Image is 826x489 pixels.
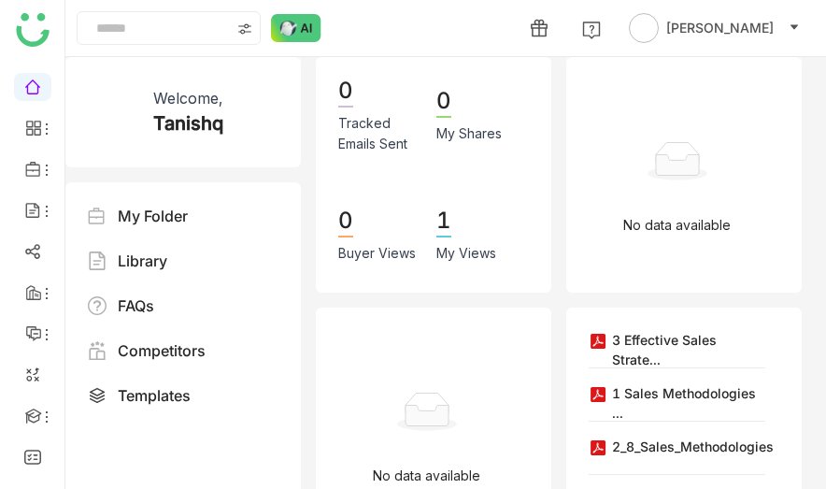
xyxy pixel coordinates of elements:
[436,123,502,144] div: My Shares
[629,13,659,43] img: avatar
[118,205,188,227] div: My Folder
[118,250,167,272] div: Library
[153,109,223,137] div: Tanishq
[16,13,50,47] img: logo
[612,437,774,456] div: 2_8_Sales_Methodologies
[338,76,353,108] div: 0
[612,383,765,423] div: 1 Sales Methodologies ...
[338,113,418,154] div: Tracked Emails Sent
[237,22,252,36] img: search-type.svg
[118,384,191,407] div: Templates
[338,206,353,237] div: 0
[612,330,765,369] div: 3 Effective Sales Strate...
[436,206,451,237] div: 1
[338,243,416,264] div: Buyer Views
[666,18,774,38] span: [PERSON_NAME]
[271,14,321,42] img: ask-buddy-normal.svg
[88,87,138,137] img: 671209acaf585a2378d5d1f7
[118,295,154,317] div: FAQs
[625,13,804,43] button: [PERSON_NAME]
[153,87,222,109] div: Welcome,
[436,86,451,118] div: 0
[118,339,206,362] div: Competitors
[623,215,731,236] p: No data available
[582,21,601,39] img: help.svg
[373,466,480,486] p: No data available
[436,243,496,264] div: My Views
